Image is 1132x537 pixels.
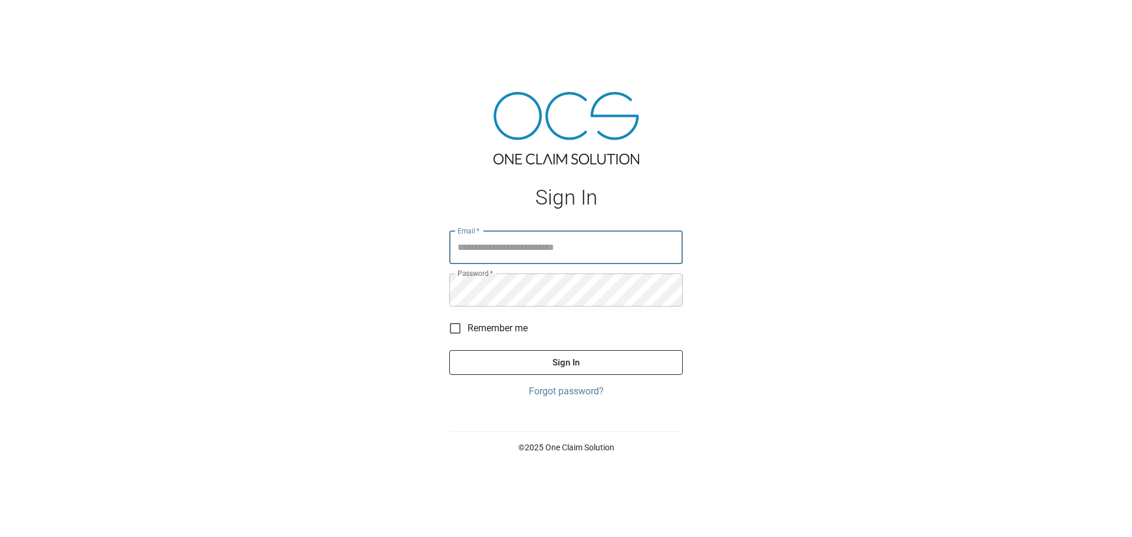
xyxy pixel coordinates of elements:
a: Forgot password? [449,384,683,398]
span: Remember me [468,321,528,335]
img: ocs-logo-tra.png [493,92,639,164]
p: © 2025 One Claim Solution [449,442,683,453]
button: Sign In [449,350,683,375]
h1: Sign In [449,186,683,210]
label: Password [458,268,493,278]
label: Email [458,226,480,236]
img: ocs-logo-white-transparent.png [14,7,61,31]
